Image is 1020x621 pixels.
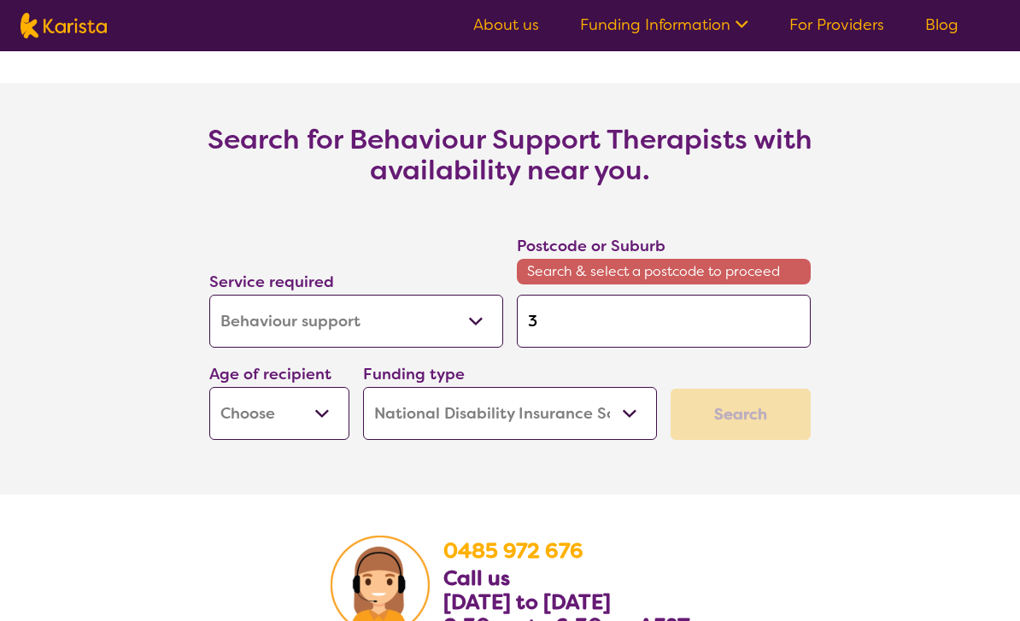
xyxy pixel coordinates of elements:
[517,295,811,348] input: Type
[580,15,748,35] a: Funding Information
[443,589,611,616] b: [DATE] to [DATE]
[209,272,334,292] label: Service required
[363,364,465,384] label: Funding type
[517,236,665,256] label: Postcode or Suburb
[168,124,852,185] h3: Search for Behaviour Support Therapists with availability near you.
[925,15,958,35] a: Blog
[517,259,811,284] span: Search & select a postcode to proceed
[209,364,331,384] label: Age of recipient
[473,15,539,35] a: About us
[443,537,583,565] a: 0485 972 676
[21,13,107,38] img: Karista logo
[944,549,997,602] iframe: Chat Window
[443,565,510,592] b: Call us
[789,15,884,35] a: For Providers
